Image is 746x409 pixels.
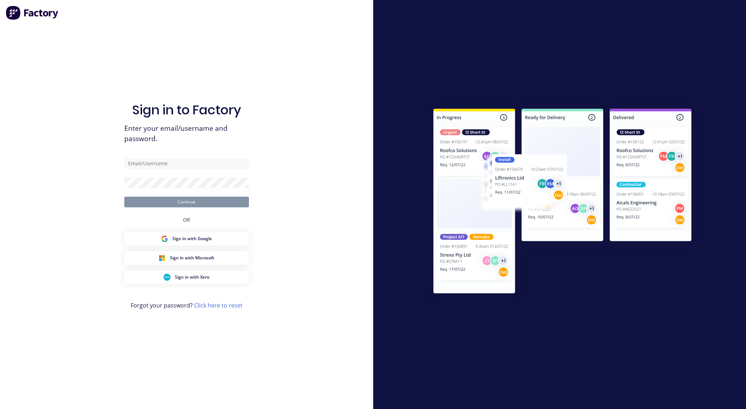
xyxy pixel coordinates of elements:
button: Xero Sign inSign in with Xero [124,270,249,284]
span: Sign in with Microsoft [170,255,214,261]
span: Enter your email/username and password. [124,123,249,144]
button: Continue [124,197,249,207]
span: Sign in with Google [172,235,212,242]
a: Click here to reset [194,301,242,309]
span: Sign in with Xero [175,274,209,280]
h1: Sign in to Factory [132,102,241,118]
img: Microsoft Sign in [158,254,166,262]
img: Factory [6,6,59,20]
button: Google Sign inSign in with Google [124,232,249,245]
input: Email/Username [124,158,249,169]
div: OR [183,207,190,232]
img: Google Sign in [161,235,168,242]
button: Microsoft Sign inSign in with Microsoft [124,251,249,265]
img: Sign in [418,94,707,310]
img: Xero Sign in [163,274,171,281]
span: Forgot your password? [131,301,242,310]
